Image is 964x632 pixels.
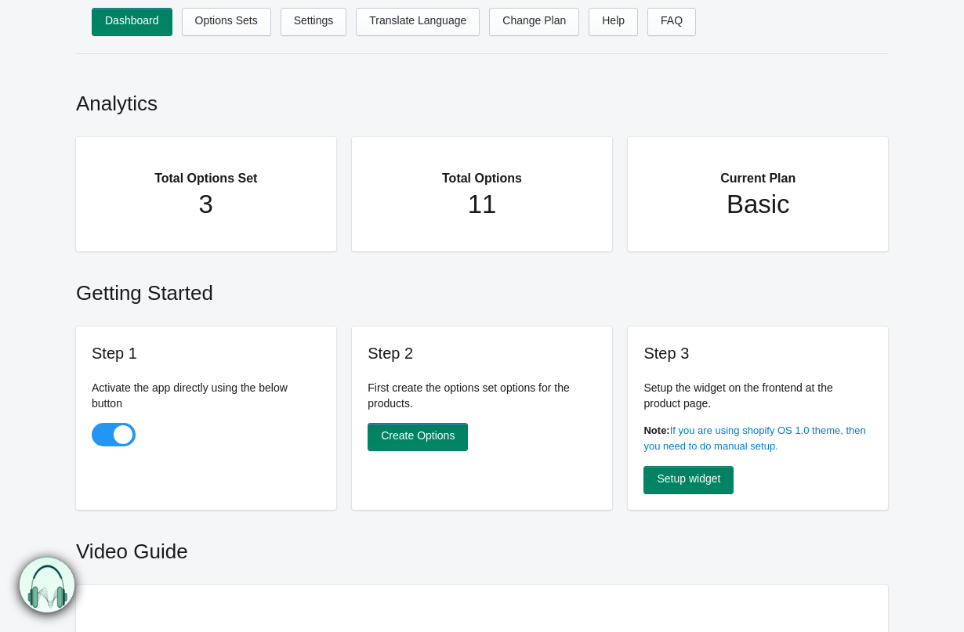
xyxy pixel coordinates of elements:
[643,424,865,452] a: If you are using shopify OS 1.0 theme, then you need to do manual setup.
[92,8,172,36] a: Dashboard
[643,380,872,411] p: Setup the widget on the frontend at the product page.
[647,8,696,36] a: FAQ
[659,153,857,189] h2: Current Plan
[643,342,872,364] h3: Step 3
[383,153,581,189] h2: Total Options
[659,189,857,220] h1: Basic
[589,8,638,36] a: Help
[20,557,75,612] img: bxm.png
[76,263,888,315] h2: Getting Started
[92,342,321,364] h3: Step 1
[489,8,579,36] a: Change Plan
[368,342,596,364] h3: Step 2
[76,74,888,125] h2: Analytics
[643,424,669,436] b: Note:
[368,423,468,451] a: Create Options
[356,8,480,36] a: Translate Language
[643,466,734,494] a: Setup widget
[383,189,581,220] h1: 11
[368,380,596,411] p: First create the options set options for the products.
[107,153,305,189] h2: Total Options Set
[76,522,888,573] h2: Video Guide
[182,8,271,36] a: Options Sets
[92,380,321,411] p: Activate the app directly using the below button
[281,8,347,36] a: Settings
[107,189,305,220] h1: 3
